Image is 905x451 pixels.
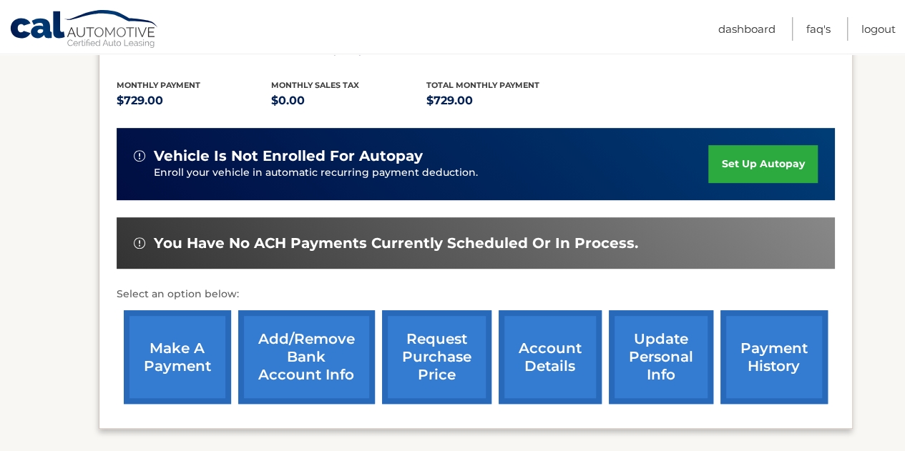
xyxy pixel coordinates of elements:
p: Select an option below: [117,286,835,303]
img: alert-white.svg [134,237,145,249]
a: Cal Automotive [9,9,160,51]
span: Monthly Payment [117,80,200,90]
img: alert-white.svg [134,150,145,162]
a: request purchase price [382,310,491,404]
span: Total Monthly Payment [426,80,539,90]
a: Add/Remove bank account info [238,310,375,404]
a: Dashboard [718,17,776,41]
span: You have no ACH payments currently scheduled or in process. [154,234,638,252]
a: set up autopay [708,145,817,183]
a: payment history [720,310,828,404]
a: Logout [861,17,896,41]
p: Enroll your vehicle in automatic recurring payment deduction. [154,165,709,181]
a: make a payment [124,310,231,404]
a: account details [499,310,602,404]
span: vehicle is not enrolled for autopay [154,147,423,165]
p: $729.00 [117,91,272,111]
p: $0.00 [271,91,426,111]
a: update personal info [609,310,713,404]
span: Monthly sales Tax [271,80,359,90]
a: FAQ's [806,17,831,41]
p: $729.00 [426,91,582,111]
